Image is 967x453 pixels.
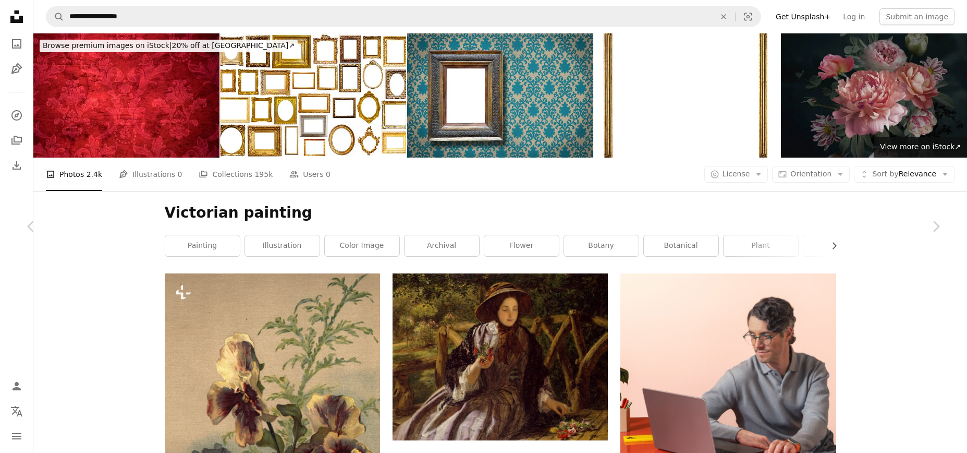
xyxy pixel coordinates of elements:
a: circa 1800: A painting of pansies. (Photo by Hulton Archive/Getty Images) [165,440,380,450]
span: Relevance [872,169,936,180]
button: scroll list to the right [825,235,836,256]
span: Browse premium images on iStock | [43,41,172,50]
button: Submit an image [879,8,954,25]
span: 0 [178,169,182,180]
img: Baroque bouquet. Beautiful garden flowers and leaves on black background. [781,33,967,158]
button: Sort byRelevance [854,166,954,183]
a: Log in [837,8,871,25]
a: Next [904,176,967,277]
button: Orientation [772,166,850,183]
a: Download History [6,155,27,176]
img: Red Victorian Grunge Background [33,33,219,158]
img: assortment of art frames [221,33,407,158]
span: Orientation [790,170,831,178]
span: View more on iStock ↗ [880,142,961,151]
a: Users 0 [289,158,331,191]
a: flower [484,235,559,256]
a: color image [325,235,399,256]
a: illustration [245,235,320,256]
span: Sort by [872,170,898,178]
a: View more on iStock↗ [874,137,967,158]
button: Menu [6,426,27,447]
a: Browse premium images on iStock|20% off at [GEOGRAPHIC_DATA]↗ [33,33,304,58]
a: Photos [6,33,27,54]
span: License [723,170,750,178]
a: plant [724,235,798,256]
button: Search Unsplash [46,7,64,27]
a: Illustrations [6,58,27,79]
span: 195k [254,169,273,180]
a: Collections 195k [199,158,273,191]
span: 0 [326,169,331,180]
button: License [704,166,768,183]
a: Illustrations 0 [119,158,182,191]
a: Log in / Sign up [6,376,27,397]
a: Explore [6,105,27,126]
a: a painting of a woman holding a flower [393,352,608,361]
a: Collections [6,130,27,151]
a: archival [405,235,479,256]
button: Language [6,401,27,422]
h1: Victorian painting [165,204,836,222]
a: botanical [644,235,718,256]
a: painting [165,235,240,256]
a: Get Unsplash+ [769,8,837,25]
img: Picture Frame Gold Art Deco, White Isolated Design Element [594,33,780,158]
button: Visual search [736,7,761,27]
form: Find visuals sitewide [46,6,761,27]
a: flora [803,235,878,256]
img: Ornate Picture Frame (All clipping paths included) [407,33,593,158]
button: Clear [712,7,735,27]
a: botany [564,235,639,256]
span: 20% off at [GEOGRAPHIC_DATA] ↗ [43,41,295,50]
img: a painting of a woman holding a flower [393,273,608,440]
